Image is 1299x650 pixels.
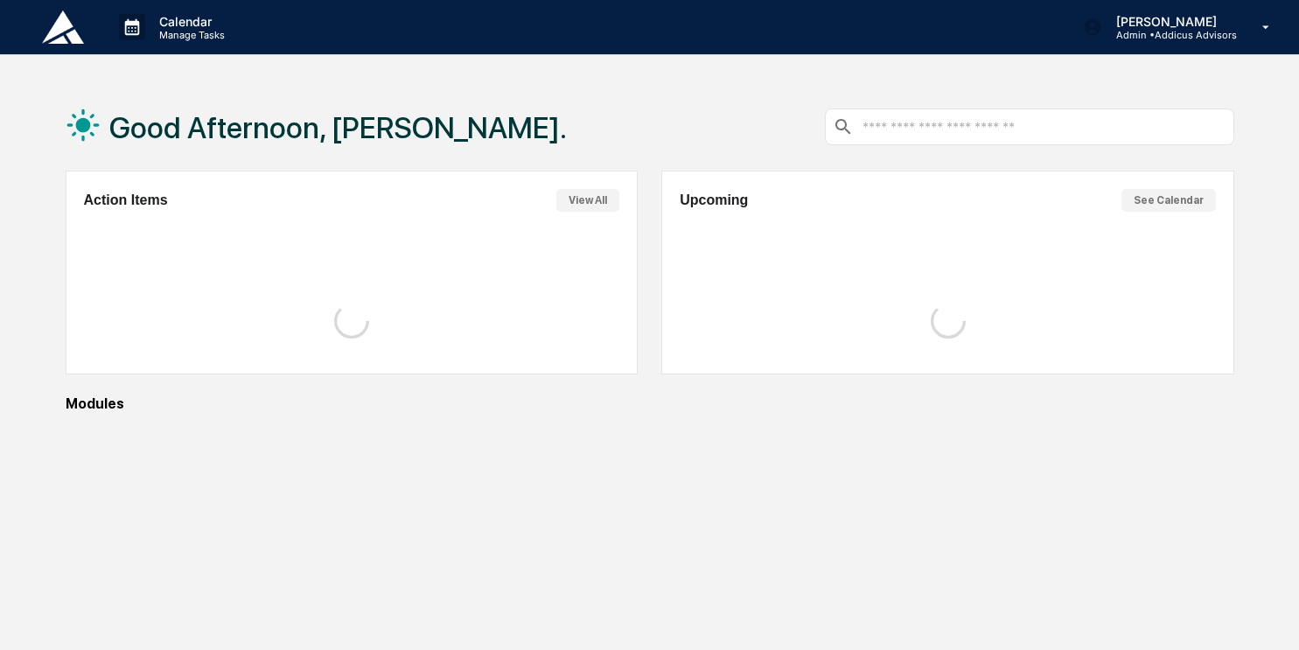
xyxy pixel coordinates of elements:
[84,192,168,208] h2: Action Items
[556,189,619,212] button: View All
[145,29,234,41] p: Manage Tasks
[145,14,234,29] p: Calendar
[42,10,84,44] img: logo
[66,395,1235,412] div: Modules
[1102,14,1237,29] p: [PERSON_NAME]
[109,110,567,145] h1: Good Afternoon, [PERSON_NAME].
[680,192,748,208] h2: Upcoming
[1121,189,1216,212] button: See Calendar
[1102,29,1237,41] p: Admin • Addicus Advisors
